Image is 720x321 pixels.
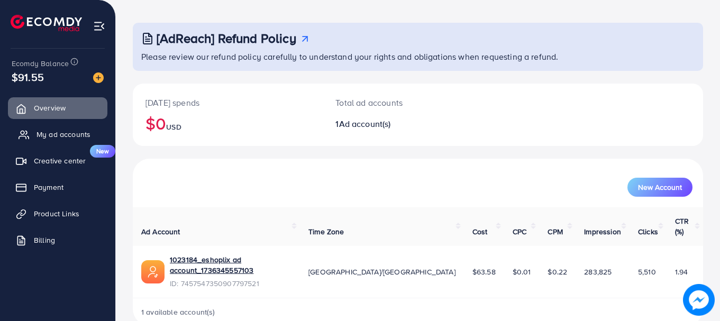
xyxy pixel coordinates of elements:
[34,182,63,192] span: Payment
[90,145,115,158] span: New
[37,129,90,140] span: My ad accounts
[8,177,107,198] a: Payment
[638,226,658,237] span: Clicks
[683,284,715,316] img: image
[8,203,107,224] a: Product Links
[141,260,165,283] img: ic-ads-acc.e4c84228.svg
[308,226,344,237] span: Time Zone
[8,230,107,251] a: Billing
[166,122,181,132] span: USD
[8,124,107,145] a: My ad accounts
[675,216,689,237] span: CTR (%)
[513,226,526,237] span: CPC
[157,31,296,46] h3: [AdReach] Refund Policy
[584,226,621,237] span: Impression
[308,267,455,277] span: [GEOGRAPHIC_DATA]/[GEOGRAPHIC_DATA]
[675,267,688,277] span: 1.94
[34,155,86,166] span: Creative center
[141,307,215,317] span: 1 available account(s)
[145,96,310,109] p: [DATE] spends
[11,15,82,31] img: logo
[584,267,612,277] span: 283,825
[12,58,69,69] span: Ecomdy Balance
[34,235,55,245] span: Billing
[93,72,104,83] img: image
[141,226,180,237] span: Ad Account
[638,184,682,191] span: New Account
[548,226,562,237] span: CPM
[170,278,291,289] span: ID: 7457547350907797521
[8,97,107,118] a: Overview
[627,178,692,197] button: New Account
[145,113,310,133] h2: $0
[548,267,567,277] span: $0.22
[513,267,531,277] span: $0.01
[335,119,453,129] h2: 1
[34,208,79,219] span: Product Links
[170,254,291,276] a: 1023184_eshoplix ad account_1736345557103
[335,96,453,109] p: Total ad accounts
[34,103,66,113] span: Overview
[339,118,391,130] span: Ad account(s)
[8,150,107,171] a: Creative centerNew
[93,20,105,32] img: menu
[472,226,488,237] span: Cost
[12,69,44,85] span: $91.55
[141,50,697,63] p: Please review our refund policy carefully to understand your rights and obligations when requesti...
[472,267,496,277] span: $63.58
[638,267,656,277] span: 5,510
